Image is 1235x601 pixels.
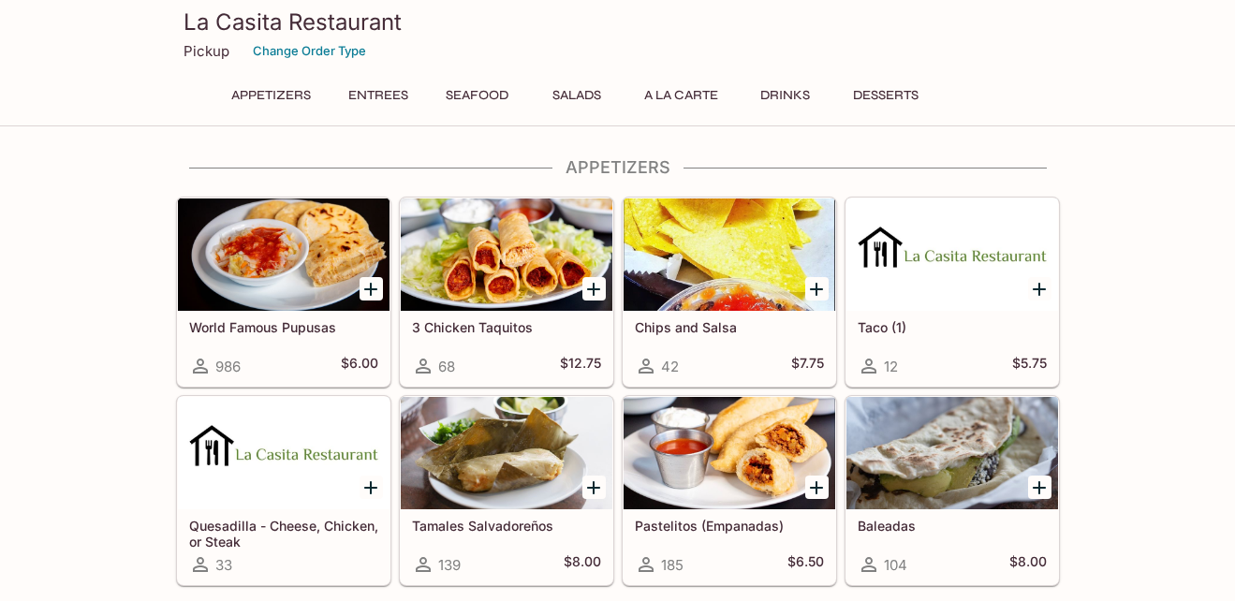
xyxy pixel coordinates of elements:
[244,37,375,66] button: Change Order Type
[189,319,378,335] h5: World Famous Pupusas
[438,358,455,375] span: 68
[435,82,520,109] button: Seafood
[661,556,684,574] span: 185
[635,518,824,534] h5: Pastelitos (Empanadas)
[843,82,929,109] button: Desserts
[360,476,383,499] button: Add Quesadilla - Cheese, Chicken, or Steak
[215,358,241,375] span: 986
[178,397,390,509] div: Quesadilla - Cheese, Chicken, or Steak
[858,319,1047,335] h5: Taco (1)
[360,277,383,300] button: Add World Famous Pupusas
[623,396,836,585] a: Pastelitos (Empanadas)185$6.50
[845,396,1059,585] a: Baleadas104$8.00
[412,518,601,534] h5: Tamales Salvadoreños
[635,319,824,335] h5: Chips and Salsa
[177,198,390,387] a: World Famous Pupusas986$6.00
[846,198,1058,311] div: Taco (1)
[624,397,835,509] div: Pastelitos (Empanadas)
[791,355,824,377] h5: $7.75
[582,476,606,499] button: Add Tamales Salvadoreños
[400,198,613,387] a: 3 Chicken Taquitos68$12.75
[215,556,232,574] span: 33
[438,556,461,574] span: 139
[884,358,898,375] span: 12
[184,42,229,60] p: Pickup
[189,518,378,549] h5: Quesadilla - Cheese, Chicken, or Steak
[176,157,1060,178] h4: Appetizers
[178,198,390,311] div: World Famous Pupusas
[1028,277,1051,300] button: Add Taco (1)
[341,355,378,377] h5: $6.00
[634,82,728,109] button: A la Carte
[564,553,601,576] h5: $8.00
[184,7,1052,37] h3: La Casita Restaurant
[858,518,1047,534] h5: Baleadas
[412,319,601,335] h5: 3 Chicken Taquitos
[624,198,835,311] div: Chips and Salsa
[805,277,829,300] button: Add Chips and Salsa
[560,355,601,377] h5: $12.75
[661,358,679,375] span: 42
[177,396,390,585] a: Quesadilla - Cheese, Chicken, or Steak33
[787,553,824,576] h5: $6.50
[1009,553,1047,576] h5: $8.00
[884,556,907,574] span: 104
[401,198,612,311] div: 3 Chicken Taquitos
[336,82,420,109] button: Entrees
[805,476,829,499] button: Add Pastelitos (Empanadas)
[846,397,1058,509] div: Baleadas
[743,82,828,109] button: Drinks
[401,397,612,509] div: Tamales Salvadoreños
[535,82,619,109] button: Salads
[845,198,1059,387] a: Taco (1)12$5.75
[1012,355,1047,377] h5: $5.75
[582,277,606,300] button: Add 3 Chicken Taquitos
[221,82,321,109] button: Appetizers
[1028,476,1051,499] button: Add Baleadas
[400,396,613,585] a: Tamales Salvadoreños139$8.00
[623,198,836,387] a: Chips and Salsa42$7.75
